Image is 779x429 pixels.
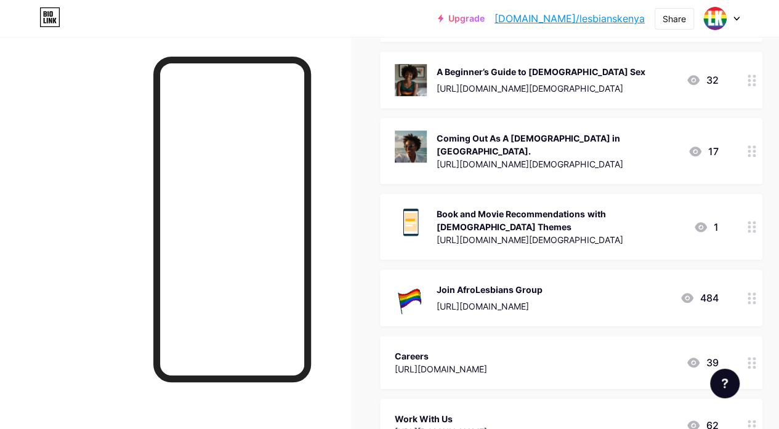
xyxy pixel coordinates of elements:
[395,206,427,238] img: Book and Movie Recommendations with Lesbian Themes
[686,73,718,87] div: 32
[437,82,645,95] div: [URL][DOMAIN_NAME][DEMOGRAPHIC_DATA]
[395,363,487,375] div: [URL][DOMAIN_NAME]
[703,7,727,30] img: Git Gitau
[686,355,718,370] div: 39
[437,207,684,233] div: Book and Movie Recommendations with [DEMOGRAPHIC_DATA] Themes
[494,11,645,26] a: [DOMAIN_NAME]/lesbianskenya
[693,220,718,235] div: 1
[395,282,427,314] img: Join AfroLesbians Group
[437,233,684,246] div: [URL][DOMAIN_NAME][DEMOGRAPHIC_DATA]
[395,412,487,425] div: Work With Us
[437,158,678,170] div: [URL][DOMAIN_NAME][DEMOGRAPHIC_DATA]
[438,14,485,23] a: Upgrade
[395,64,427,96] img: A Beginner’s Guide to Lesbian Sex
[680,291,718,305] div: 484
[395,350,487,363] div: Careers
[688,144,718,159] div: 17
[437,283,543,296] div: Join AfroLesbians Group
[437,300,543,313] div: [URL][DOMAIN_NAME]
[663,12,686,25] div: Share
[437,65,645,78] div: A Beginner’s Guide to [DEMOGRAPHIC_DATA] Sex
[395,130,427,162] img: Coming Out As A Lesbian in Kenya.
[437,132,678,158] div: Coming Out As A [DEMOGRAPHIC_DATA] in [GEOGRAPHIC_DATA].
